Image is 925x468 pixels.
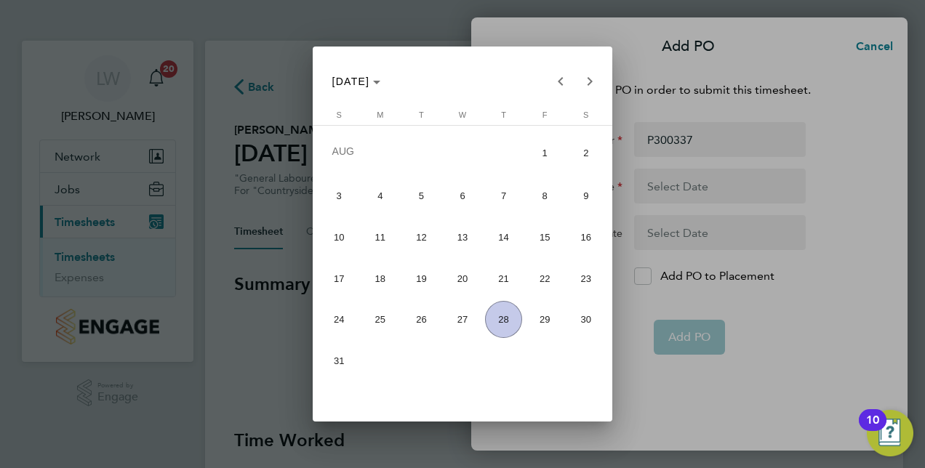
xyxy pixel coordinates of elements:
span: 10 [321,219,358,256]
span: 18 [361,260,399,297]
span: 13 [444,219,481,256]
button: August 21, 2025 [483,258,524,299]
button: August 24, 2025 [319,299,360,340]
button: August 5, 2025 [401,176,442,217]
span: [DATE] [332,76,370,87]
button: August 9, 2025 [565,176,606,217]
td: AUG [319,131,524,176]
button: Previous month [546,67,575,96]
span: 24 [321,301,358,338]
button: August 31, 2025 [319,340,360,382]
span: 2 [567,133,604,173]
button: August 12, 2025 [401,217,442,258]
span: W [459,110,466,119]
div: 10 [866,420,879,439]
span: 6 [444,177,481,214]
button: August 23, 2025 [565,258,606,299]
span: 29 [526,301,564,338]
span: 9 [567,177,604,214]
span: S [583,110,588,119]
span: 11 [361,219,399,256]
button: August 22, 2025 [524,258,566,299]
span: 16 [567,219,604,256]
span: 30 [567,301,604,338]
span: T [501,110,506,119]
span: F [542,110,548,119]
button: August 30, 2025 [565,299,606,340]
button: August 15, 2025 [524,217,566,258]
span: 7 [485,177,522,214]
button: August 13, 2025 [442,217,484,258]
button: August 7, 2025 [483,176,524,217]
button: Open Resource Center, 10 new notifications [867,410,913,456]
span: M [377,110,383,119]
button: August 11, 2025 [360,217,401,258]
span: 21 [485,260,522,297]
button: August 18, 2025 [360,258,401,299]
button: Choose month and year [327,68,387,94]
span: 14 [485,219,522,256]
button: August 25, 2025 [360,299,401,340]
span: 23 [567,260,604,297]
button: August 8, 2025 [524,176,566,217]
span: 22 [526,260,564,297]
span: 28 [485,301,522,338]
span: 25 [361,301,399,338]
button: August 17, 2025 [319,258,360,299]
button: August 2, 2025 [565,131,606,176]
span: 1 [526,133,564,173]
span: 3 [321,177,358,214]
span: 15 [526,219,564,256]
span: 8 [526,177,564,214]
button: August 10, 2025 [319,217,360,258]
span: 4 [361,177,399,214]
button: August 16, 2025 [565,217,606,258]
span: S [337,110,342,119]
span: 31 [321,342,358,379]
span: T [419,110,424,119]
span: 17 [321,260,358,297]
span: 12 [403,219,440,256]
button: August 28, 2025 [483,299,524,340]
button: August 19, 2025 [401,258,442,299]
button: August 3, 2025 [319,176,360,217]
button: August 1, 2025 [524,131,566,176]
button: August 4, 2025 [360,176,401,217]
span: 5 [403,177,440,214]
button: August 29, 2025 [524,299,566,340]
button: August 14, 2025 [483,217,524,258]
span: 26 [403,301,440,338]
button: August 20, 2025 [442,258,484,299]
button: August 26, 2025 [401,299,442,340]
span: 19 [403,260,440,297]
span: 27 [444,301,481,338]
span: 20 [444,260,481,297]
button: August 27, 2025 [442,299,484,340]
button: August 6, 2025 [442,176,484,217]
button: Next month [575,67,604,96]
